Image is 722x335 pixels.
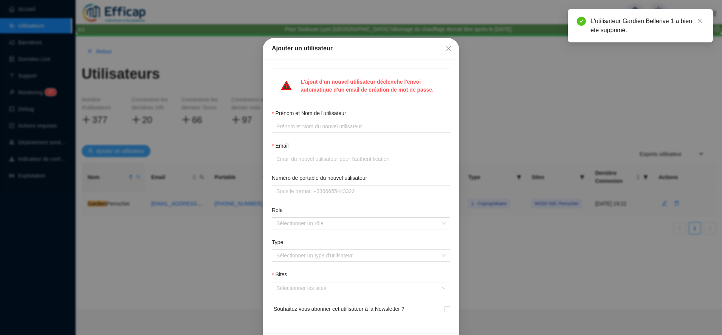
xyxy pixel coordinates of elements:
span: warning [281,80,291,90]
span: Fermer [443,45,455,51]
input: Email [276,155,444,163]
span: close [697,18,702,23]
div: Ajouter un utilisateur [272,44,450,53]
a: Close [696,17,704,25]
span: close [446,45,452,51]
strong: L'ajout d'un nouvel utilisateur déclenche l'envoi automatique d'un email de création de mot de pa... [301,79,434,93]
label: Prénom et Nom de l'utilisateur [272,109,351,117]
label: Numéro de portable du nouvel utilisateur [272,174,372,182]
label: Sites [272,271,292,279]
input: Prénom et Nom de l'utilisateur [276,123,444,131]
label: Email [272,142,294,150]
span: Souhaitez vous abonner cet utilisateur à la Newsletter ? [274,305,404,323]
span: check-circle [577,17,586,26]
div: L'utilisateur Gardien Bellerive 1 a bien été supprimé. [590,17,704,35]
input: Numéro de portable du nouvel utilisateur [276,187,444,195]
button: Close [443,42,455,55]
label: Type [272,238,288,246]
label: Role [272,206,288,214]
